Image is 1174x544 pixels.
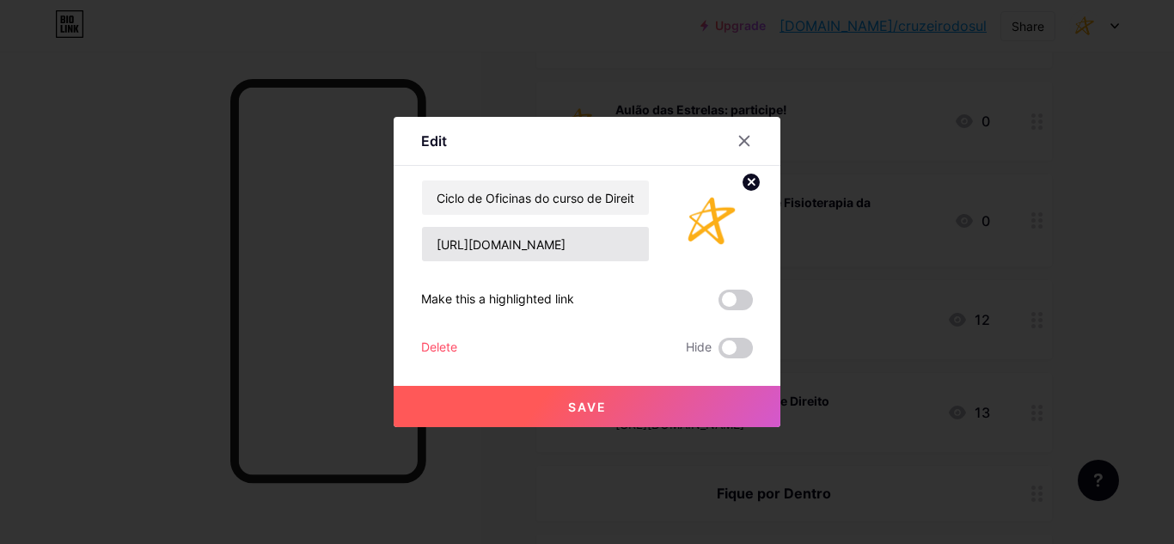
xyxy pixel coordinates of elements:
span: Hide [686,338,712,358]
div: Edit [421,131,447,151]
span: Save [568,400,607,414]
div: Delete [421,338,457,358]
button: Save [394,386,780,427]
input: Title [422,180,649,215]
input: URL [422,227,649,261]
div: Make this a highlighted link [421,290,574,310]
img: link_thumbnail [670,180,753,262]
